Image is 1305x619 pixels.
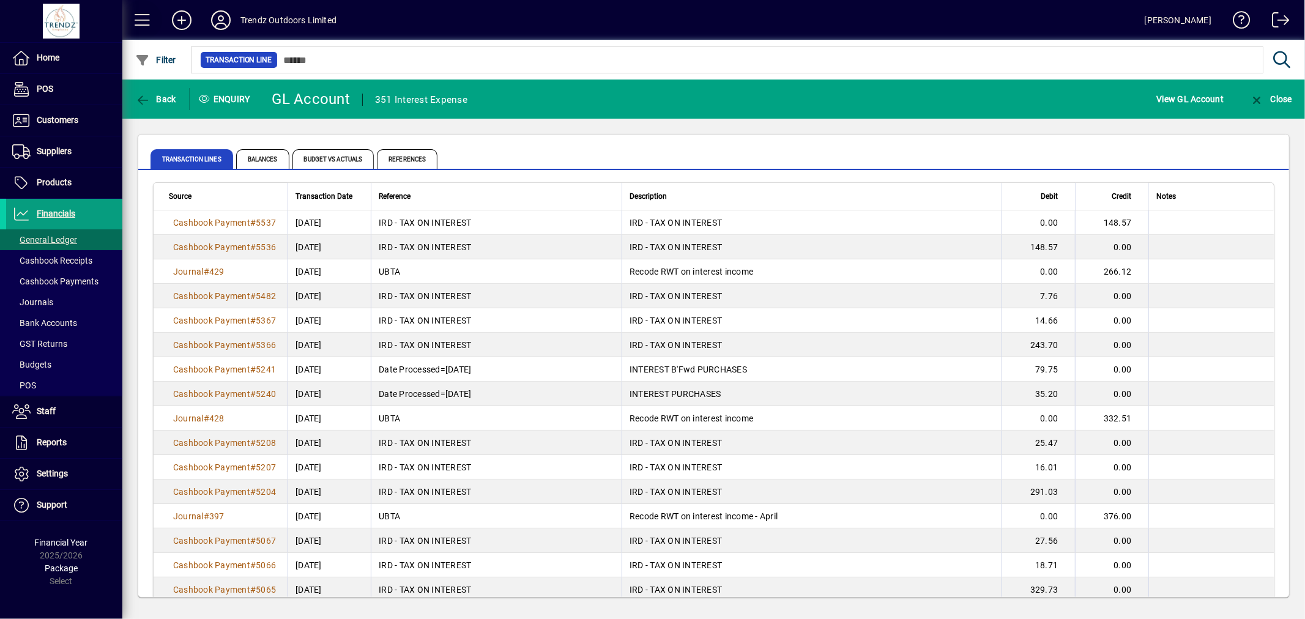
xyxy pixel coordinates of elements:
[173,487,250,497] span: Cashbook Payment
[250,291,256,301] span: #
[173,242,250,252] span: Cashbook Payment
[379,340,471,350] span: IRD - TAX ON INTEREST
[135,94,176,104] span: Back
[6,428,122,458] a: Reports
[630,291,722,301] span: IRD - TAX ON INTEREST
[173,316,250,325] span: Cashbook Payment
[1145,10,1211,30] div: [PERSON_NAME]
[169,534,280,547] a: Cashbook Payment#5067
[45,563,78,573] span: Package
[1075,259,1148,284] td: 266.12
[6,74,122,105] a: POS
[1075,333,1148,357] td: 0.00
[1002,284,1075,308] td: 7.76
[37,209,75,218] span: Financials
[204,413,209,423] span: #
[1002,235,1075,259] td: 148.57
[37,177,72,187] span: Products
[379,291,471,301] span: IRD - TAX ON INTEREST
[630,242,722,252] span: IRD - TAX ON INTEREST
[173,365,250,374] span: Cashbook Payment
[1075,480,1148,504] td: 0.00
[173,585,250,595] span: Cashbook Payment
[1075,284,1148,308] td: 0.00
[1075,455,1148,480] td: 0.00
[37,406,56,416] span: Staff
[379,190,411,203] span: Reference
[169,363,280,376] a: Cashbook Payment#5241
[630,267,753,276] span: Recode RWT on interest income
[1002,504,1075,528] td: 0.00
[296,437,322,449] span: [DATE]
[256,560,276,570] span: 5066
[1075,382,1148,406] td: 0.00
[6,250,122,271] a: Cashbook Receipts
[6,105,122,136] a: Customers
[256,438,276,448] span: 5208
[379,511,400,521] span: UBTA
[173,218,250,228] span: Cashbook Payment
[379,218,471,228] span: IRD - TAX ON INTEREST
[37,500,67,510] span: Support
[256,242,276,252] span: 5536
[151,149,233,169] span: Transaction lines
[296,486,322,498] span: [DATE]
[169,387,280,401] a: Cashbook Payment#5240
[256,487,276,497] span: 5204
[256,291,276,301] span: 5482
[1002,480,1075,504] td: 291.03
[173,511,204,521] span: Journal
[256,365,276,374] span: 5241
[630,511,778,521] span: Recode RWT on interest income - April
[1075,210,1148,235] td: 148.57
[173,340,250,350] span: Cashbook Payment
[201,9,240,31] button: Profile
[296,217,322,229] span: [DATE]
[296,363,322,376] span: [DATE]
[1002,406,1075,431] td: 0.00
[12,276,99,286] span: Cashbook Payments
[169,412,229,425] a: Journal#428
[296,290,322,302] span: [DATE]
[250,438,256,448] span: #
[292,149,374,169] span: Budget vs Actuals
[1224,2,1251,42] a: Knowledge Base
[296,265,322,278] span: [DATE]
[37,84,53,94] span: POS
[6,396,122,427] a: Staff
[630,340,722,350] span: IRD - TAX ON INTEREST
[1112,190,1131,203] span: Credit
[1075,577,1148,602] td: 0.00
[12,360,51,369] span: Budgets
[169,461,280,474] a: Cashbook Payment#5207
[379,365,471,374] span: Date Processed=[DATE]
[296,314,322,327] span: [DATE]
[1002,577,1075,602] td: 329.73
[630,536,722,546] span: IRD - TAX ON INTEREST
[630,585,722,595] span: IRD - TAX ON INTEREST
[6,292,122,313] a: Journals
[209,511,225,521] span: 397
[256,536,276,546] span: 5067
[6,459,122,489] a: Settings
[1009,190,1069,203] div: Debit
[169,216,280,229] a: Cashbook Payment#5537
[1075,528,1148,553] td: 0.00
[296,190,352,203] span: Transaction Date
[173,389,250,399] span: Cashbook Payment
[1156,190,1259,203] div: Notes
[250,585,256,595] span: #
[173,438,250,448] span: Cashbook Payment
[296,510,322,522] span: [DATE]
[173,413,204,423] span: Journal
[379,389,471,399] span: Date Processed=[DATE]
[1002,308,1075,333] td: 14.66
[630,190,667,203] span: Description
[296,584,322,596] span: [DATE]
[377,149,437,169] span: References
[1236,88,1305,110] app-page-header-button: Close enquiry
[256,585,276,595] span: 5065
[1002,333,1075,357] td: 243.70
[379,267,400,276] span: UBTA
[12,256,92,265] span: Cashbook Receipts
